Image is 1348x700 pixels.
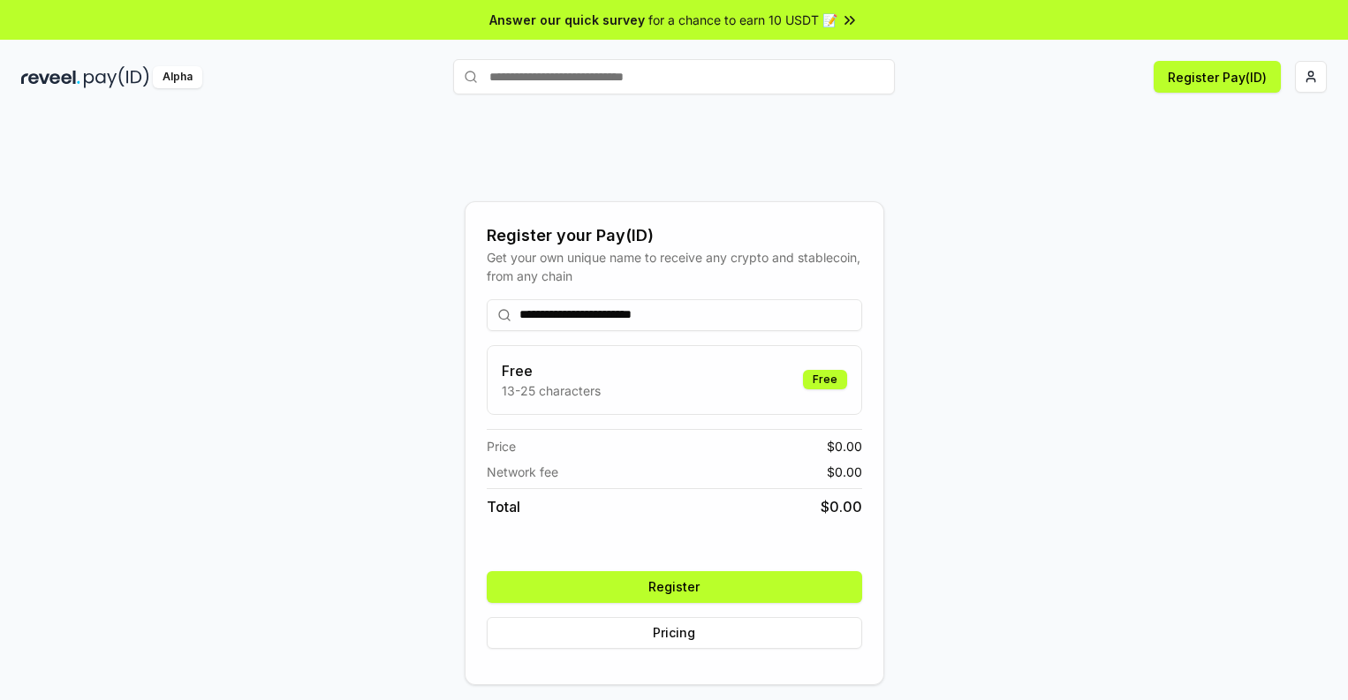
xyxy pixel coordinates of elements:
[502,360,601,381] h3: Free
[487,437,516,455] span: Price
[153,66,202,88] div: Alpha
[84,66,149,88] img: pay_id
[21,66,80,88] img: reveel_dark
[487,248,862,285] div: Get your own unique name to receive any crypto and stablecoin, from any chain
[803,370,847,389] div: Free
[489,11,645,29] span: Answer our quick survey
[487,571,862,603] button: Register
[487,496,520,517] span: Total
[648,11,837,29] span: for a chance to earn 10 USDT 📝
[487,463,558,481] span: Network fee
[487,223,862,248] div: Register your Pay(ID)
[1154,61,1281,93] button: Register Pay(ID)
[821,496,862,517] span: $ 0.00
[827,437,862,455] span: $ 0.00
[487,617,862,649] button: Pricing
[827,463,862,481] span: $ 0.00
[502,381,601,400] p: 13-25 characters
